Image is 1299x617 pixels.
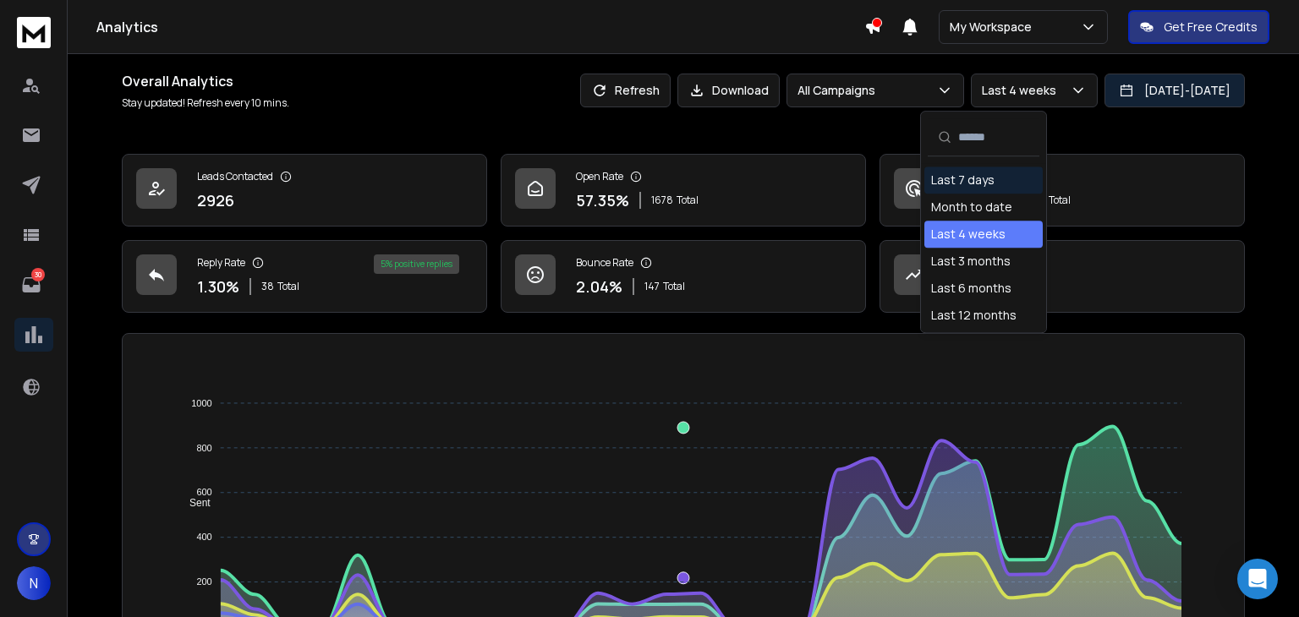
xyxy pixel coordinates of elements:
div: Last 4 weeks [931,226,1006,243]
a: Bounce Rate2.04%147Total [501,240,866,313]
div: Open Intercom Messenger [1237,559,1278,599]
p: All Campaigns [797,82,882,99]
p: 1.30 % [197,275,239,298]
div: Month to date [931,199,1012,216]
div: Last 6 months [931,280,1011,297]
button: [DATE]-[DATE] [1104,74,1245,107]
p: 30 [31,268,45,281]
div: Last 12 months [931,307,1017,324]
p: Reply Rate [197,256,245,270]
p: 2926 [197,188,234,212]
span: 38 [261,280,274,293]
a: Leads Contacted2926 [122,154,487,227]
h1: Analytics [96,17,864,37]
a: Reply Rate1.30%38Total5% positive replies [122,240,487,313]
a: Click Rate11.49%226Total [880,154,1245,227]
p: Refresh [615,82,660,99]
a: 30 [14,268,48,302]
button: N [17,566,51,600]
button: Get Free Credits [1128,10,1269,44]
div: 5 % positive replies [374,254,459,274]
img: logo [17,17,51,48]
p: Stay updated! Refresh every 10 mins. [122,96,289,110]
p: Open Rate [576,170,623,183]
p: My Workspace [950,19,1039,35]
tspan: 800 [196,443,211,453]
span: Total [1049,194,1071,207]
a: Open Rate57.35%1678Total [501,154,866,227]
button: Download [677,74,780,107]
p: 57.35 % [576,188,629,212]
span: 147 [644,280,660,293]
p: Download [712,82,769,99]
p: 2.04 % [576,275,622,298]
span: Total [277,280,299,293]
a: Opportunities2$200 [880,240,1245,313]
tspan: 200 [196,576,211,587]
tspan: 1000 [191,398,211,408]
span: Sent [177,497,211,509]
span: 1678 [651,194,673,207]
p: Bounce Rate [576,256,633,270]
div: Last 3 months [931,253,1011,270]
button: Refresh [580,74,671,107]
tspan: 600 [196,488,211,498]
span: Total [677,194,699,207]
p: Get Free Credits [1164,19,1258,35]
span: Total [663,280,685,293]
h1: Overall Analytics [122,71,289,91]
tspan: 400 [196,532,211,542]
div: Last 7 days [931,172,995,188]
p: Leads Contacted [197,170,273,183]
p: Last 4 weeks [982,82,1063,99]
